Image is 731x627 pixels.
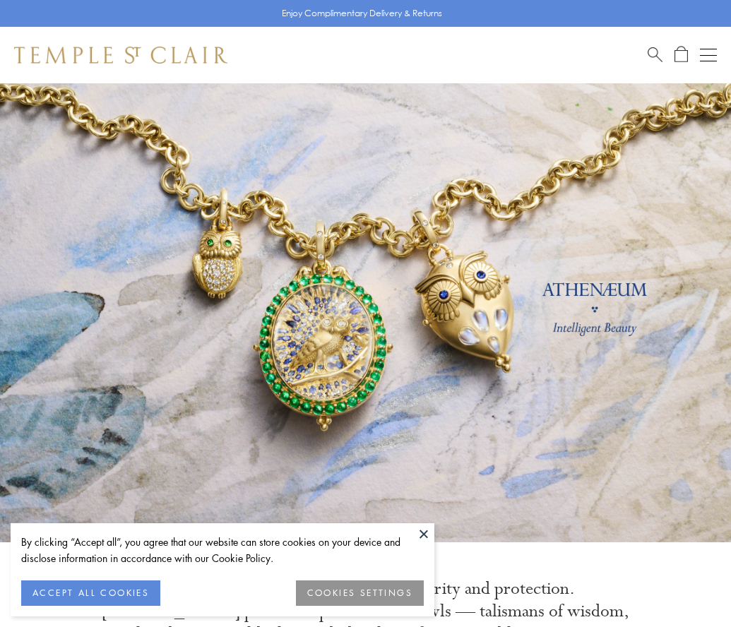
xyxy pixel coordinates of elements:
[14,47,227,64] img: Temple St. Clair
[21,534,424,566] div: By clicking “Accept all”, you agree that our website can store cookies on your device and disclos...
[282,6,442,20] p: Enjoy Complimentary Delivery & Returns
[648,46,662,64] a: Search
[296,580,424,606] button: COOKIES SETTINGS
[700,47,717,64] button: Open navigation
[674,46,688,64] a: Open Shopping Bag
[21,580,160,606] button: ACCEPT ALL COOKIES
